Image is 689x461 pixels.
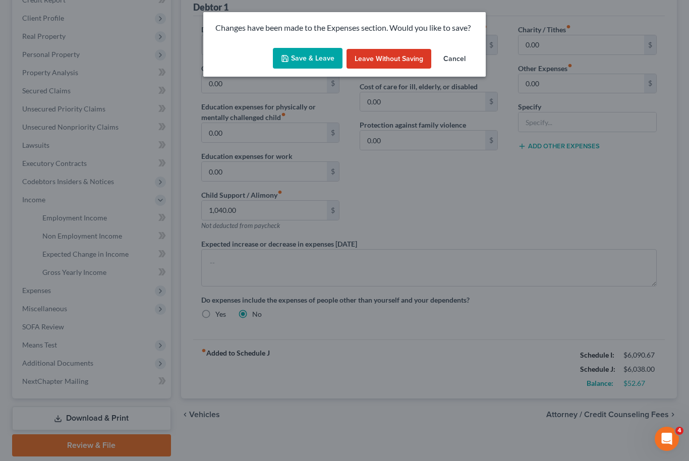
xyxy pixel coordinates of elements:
p: Changes have been made to the Expenses section. Would you like to save? [215,22,474,34]
button: Leave without Saving [347,49,431,69]
span: 4 [675,427,683,435]
button: Save & Leave [273,48,342,69]
button: Cancel [435,49,474,69]
iframe: Intercom live chat [655,427,679,451]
